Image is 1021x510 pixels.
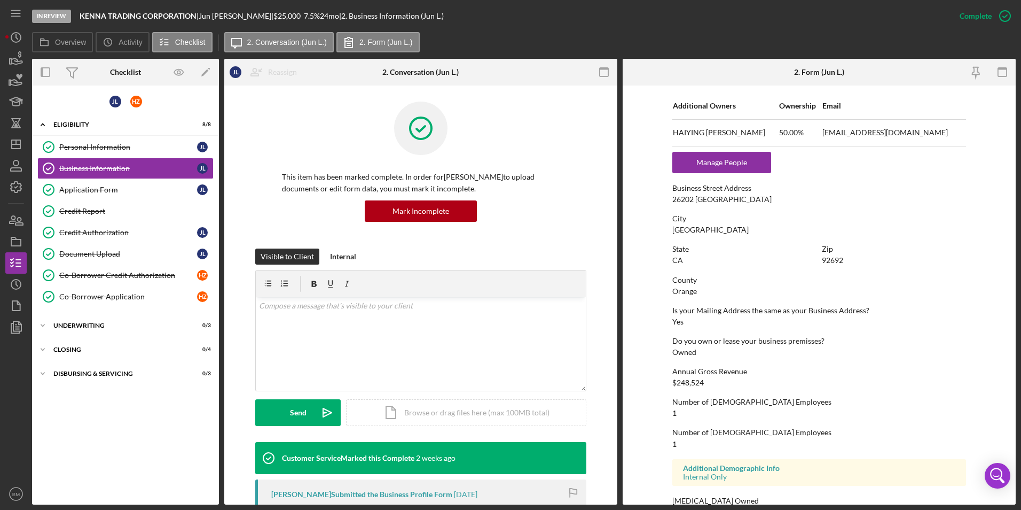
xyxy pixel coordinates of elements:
[110,68,141,76] div: Checklist
[37,179,214,200] a: Application FormJL
[53,121,184,128] div: Eligibility
[320,12,339,20] div: 24 mo
[37,136,214,158] a: Personal InformationJL
[109,96,121,107] div: J L
[12,491,20,497] text: BM
[672,367,966,376] div: Annual Gross Revenue
[268,61,297,83] div: Reassign
[330,249,356,265] div: Internal
[255,249,319,265] button: Visible to Client
[822,119,966,146] td: [EMAIL_ADDRESS][DOMAIN_NAME]
[59,186,197,194] div: Application Form
[247,38,327,47] label: 2. Conversation (Jun L.)
[779,119,822,146] td: 50.00%
[672,226,749,234] div: [GEOGRAPHIC_DATA]
[672,337,966,345] div: Do you own or lease your business premisses?
[197,227,208,238] div: J L
[672,497,966,505] div: [MEDICAL_DATA] Owned
[282,171,560,195] p: This item has been marked complete. In order for [PERSON_NAME] to upload documents or edit form d...
[290,399,307,426] div: Send
[672,119,779,146] td: HAIYING [PERSON_NAME]
[59,164,197,173] div: Business Information
[304,12,320,20] div: 7.5 %
[53,370,184,377] div: Disbursing & Servicing
[192,121,211,128] div: 8 / 8
[59,207,213,215] div: Credit Report
[672,318,684,326] div: Yes
[53,322,184,329] div: Underwriting
[672,348,696,357] div: Owned
[255,399,341,426] button: Send
[672,287,697,296] div: Orange
[37,286,214,307] a: Co-Borrower ApplicationHZ
[392,200,449,222] div: Mark Incomplete
[672,92,779,119] td: Additional Owners
[175,38,206,47] label: Checklist
[282,454,414,462] div: Customer Service Marked this Complete
[59,292,197,301] div: Co-Borrower Application
[37,265,214,286] a: Co-Borrower Credit AuthorizationHZ
[416,454,455,462] time: 2025-09-02 18:44
[672,195,772,204] div: 26202 [GEOGRAPHIC_DATA]
[271,490,452,499] div: [PERSON_NAME] Submitted the Business Profile Form
[59,143,197,151] div: Personal Information
[273,11,301,20] span: $25,000
[32,32,93,52] button: Overview
[192,346,211,353] div: 0 / 4
[672,152,771,173] button: Manage People
[672,398,966,406] div: Number of [DEMOGRAPHIC_DATA] Employees
[197,142,208,152] div: J L
[197,291,208,302] div: H Z
[59,228,197,237] div: Credit Authorization
[779,92,822,119] td: Ownership
[37,158,214,179] a: Business InformationJL
[336,32,420,52] button: 2. Form (Jun L.)
[672,214,966,223] div: City
[672,158,771,167] a: Manage People
[683,473,955,481] div: Internal Only
[365,200,477,222] button: Mark Incomplete
[197,184,208,195] div: J L
[672,428,966,437] div: Number of [DEMOGRAPHIC_DATA] Employees
[985,463,1010,489] div: Open Intercom Messenger
[224,61,308,83] button: JLReassign
[80,12,199,20] div: |
[794,68,844,76] div: 2. Form (Jun L.)
[960,5,992,27] div: Complete
[96,32,149,52] button: Activity
[59,250,197,258] div: Document Upload
[32,10,71,23] div: In Review
[672,378,704,387] div: $248,524
[59,271,197,280] div: Co-Borrower Credit Authorization
[199,12,273,20] div: Jun [PERSON_NAME] |
[192,322,211,329] div: 0 / 3
[672,306,966,315] div: Is your Mailing Address the same as your Business Address?
[672,256,683,265] div: CA
[261,249,314,265] div: Visible to Client
[822,245,966,253] div: Zip
[192,370,211,377] div: 0 / 3
[119,38,142,47] label: Activity
[382,68,459,76] div: 2. Conversation (Jun L.)
[230,66,241,78] div: J L
[683,464,955,473] div: Additional Demographic Info
[672,184,966,192] div: Business Street Address
[678,152,766,173] div: Manage People
[197,270,208,281] div: H Z
[325,249,362,265] button: Internal
[822,92,966,119] td: Email
[80,11,197,20] b: KENNA TRADING CORPORATION
[197,163,208,174] div: J L
[37,222,214,243] a: Credit AuthorizationJL
[224,32,334,52] button: 2. Conversation (Jun L.)
[339,12,444,20] div: | 2. Business Information (Jun L.)
[37,200,214,222] a: Credit Report
[152,32,213,52] button: Checklist
[672,245,816,253] div: State
[672,440,677,449] div: 1
[454,490,477,499] time: 2025-08-30 03:20
[672,276,966,284] div: County
[949,5,1016,27] button: Complete
[130,96,142,107] div: H Z
[672,409,677,418] div: 1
